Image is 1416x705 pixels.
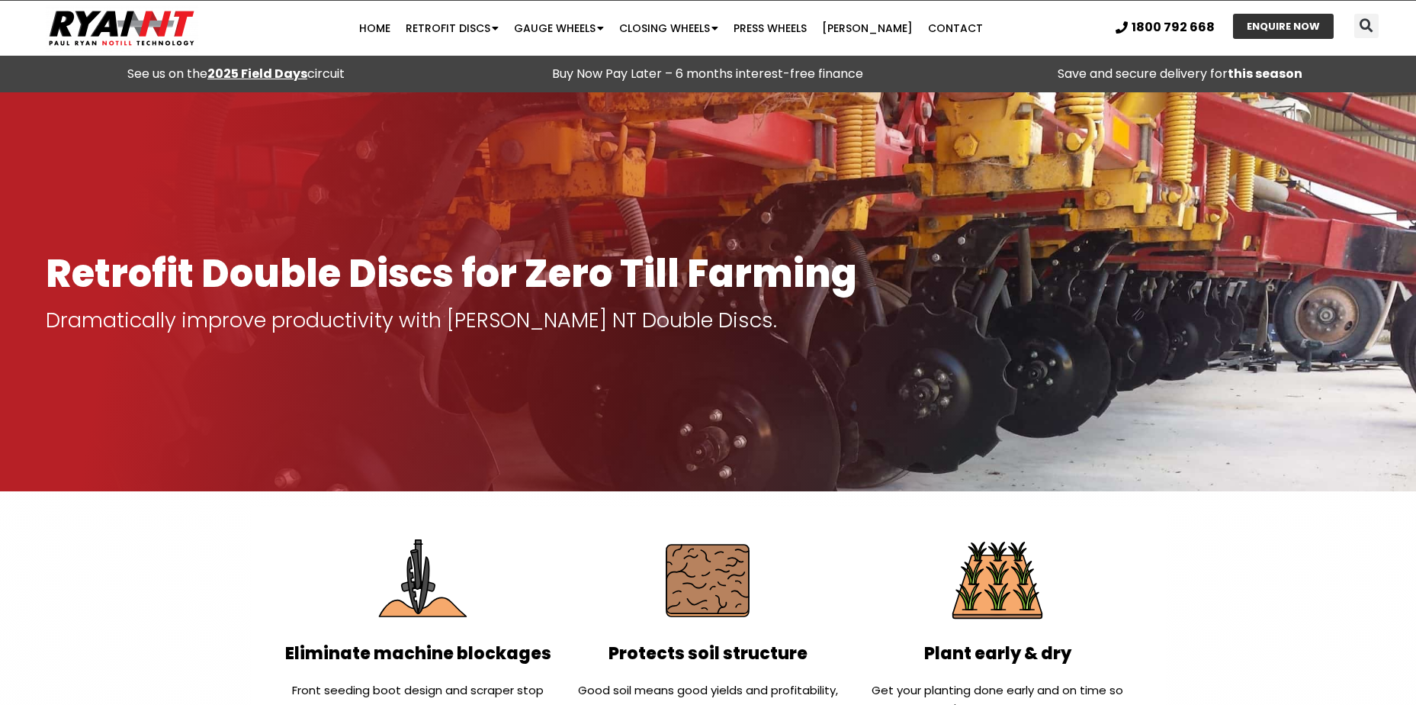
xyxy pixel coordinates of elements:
a: Gauge Wheels [506,13,612,43]
h2: Protects soil structure [570,643,845,665]
img: Protect soil structure [653,526,763,636]
a: Retrofit Discs [398,13,506,43]
a: Press Wheels [726,13,814,43]
img: Plant Early & Dry [942,526,1052,636]
span: ENQUIRE NOW [1247,21,1320,31]
div: See us on the circuit [8,63,464,85]
nav: Menu [275,13,1068,43]
img: Eliminate Machine Blockages [364,526,474,636]
p: Save and secure delivery for [952,63,1408,85]
a: Contact [920,13,991,43]
img: Ryan NT logo [46,5,198,52]
h2: Eliminate machine blockages [281,643,556,665]
h2: Plant early & dry [860,643,1135,665]
div: Search [1354,14,1379,38]
a: [PERSON_NAME] [814,13,920,43]
a: Closing Wheels [612,13,726,43]
span: 1800 792 668 [1132,21,1215,34]
strong: this season [1228,65,1302,82]
p: Buy Now Pay Later – 6 months interest-free finance [480,63,936,85]
a: 1800 792 668 [1116,21,1215,34]
a: ENQUIRE NOW [1233,14,1334,39]
a: Home [352,13,398,43]
p: Dramatically improve productivity with [PERSON_NAME] NT Double Discs. [46,310,1370,331]
a: 2025 Field Days [207,65,307,82]
h1: Retrofit Double Discs for Zero Till Farming [46,253,1370,295]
